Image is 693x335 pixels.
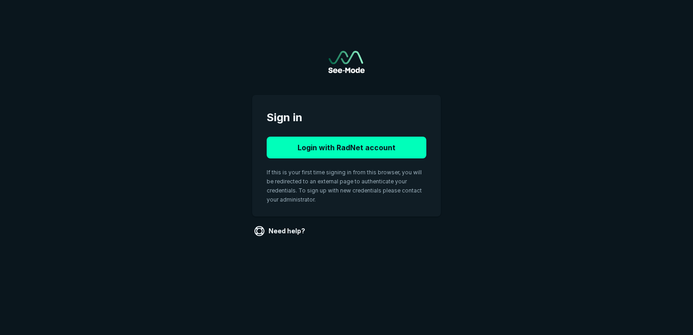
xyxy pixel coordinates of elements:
[267,109,426,126] span: Sign in
[328,51,365,73] a: Go to sign in
[267,137,426,158] button: Login with RadNet account
[267,169,422,203] span: If this is your first time signing in from this browser, you will be redirected to an external pa...
[328,51,365,73] img: See-Mode Logo
[252,224,309,238] a: Need help?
